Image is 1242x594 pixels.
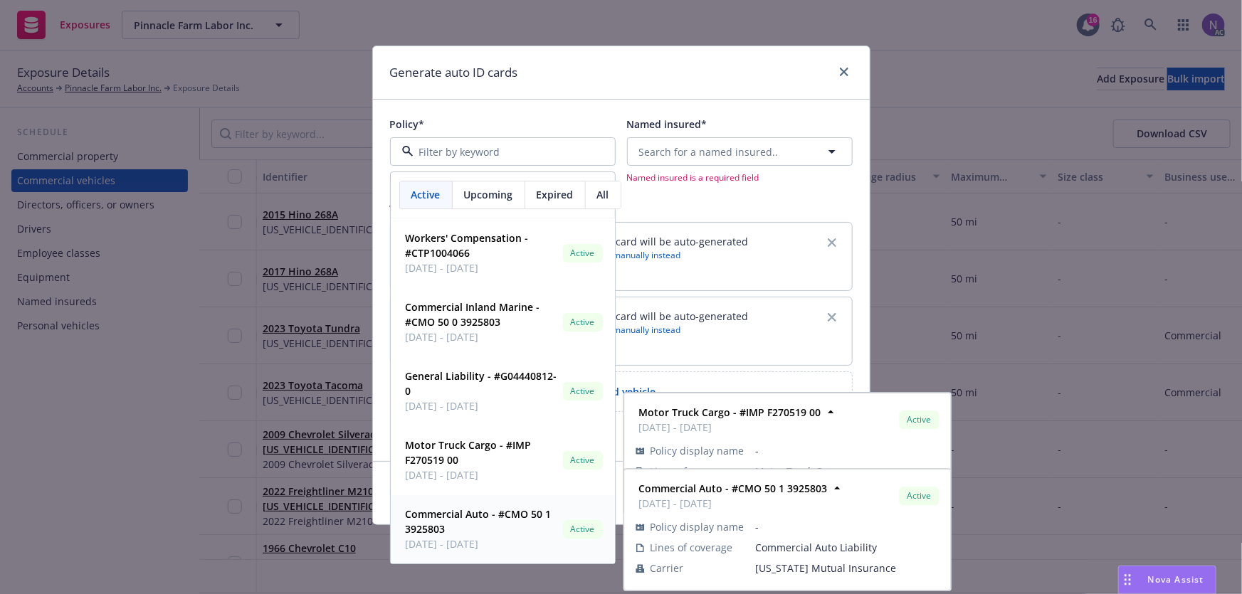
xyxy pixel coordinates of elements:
[390,371,853,412] div: Add vehicle
[406,508,552,536] strong: Commercial Auto - #CMO 50 1 3925803
[638,420,821,435] span: [DATE] - [DATE]
[601,384,656,399] span: Add vehicle
[406,261,557,276] span: [DATE] - [DATE]
[583,249,749,261] span: Upload manually instead
[755,519,939,534] span: -
[537,188,574,203] span: Expired
[905,413,933,426] span: Active
[627,117,707,131] span: Named insured*
[905,489,933,502] span: Active
[583,234,749,249] span: The ID card will be auto-generated
[569,523,597,536] span: Active
[569,247,597,260] span: Active
[1118,566,1216,594] button: Nova Assist
[627,137,853,166] button: Search for a named insured..
[406,370,557,398] strong: General Liability - #G04440812-0
[597,188,609,203] span: All
[638,496,827,511] span: [DATE] - [DATE]
[569,385,597,398] span: Active
[823,234,841,251] a: remove
[406,301,540,329] strong: Commercial Inland Marine - #CMO 50 0 3925803
[638,405,821,419] strong: Motor Truck Cargo - #IMP F270519 00
[569,316,597,329] span: Active
[569,454,597,467] span: Active
[639,144,779,159] span: Search for a named insured..
[1119,566,1137,593] div: Drag to move
[390,117,425,131] span: Policy*
[836,63,853,80] a: close
[755,443,939,458] span: -
[406,468,557,483] span: [DATE] - [DATE]
[390,63,518,82] h1: Generate auto ID cards
[583,309,749,324] span: The ID card will be auto-generated
[406,399,557,414] span: [DATE] - [DATE]
[650,540,732,555] span: Lines of coverage
[464,188,513,203] span: Upcoming
[406,537,557,552] span: [DATE] - [DATE]
[638,482,827,495] strong: Commercial Auto - #CMO 50 1 3925803
[583,324,749,336] span: Upload manually instead
[411,188,441,203] span: Active
[1148,573,1204,585] span: Nova Assist
[406,439,532,467] strong: Motor Truck Cargo - #IMP F270519 00
[406,232,529,260] strong: Workers' Compensation - #CTP1004066
[406,330,557,345] span: [DATE] - [DATE]
[823,309,841,326] a: remove
[650,443,744,458] span: Policy display name
[650,561,683,576] span: Carrier
[650,464,732,479] span: Lines of coverage
[650,519,744,534] span: Policy display name
[627,171,853,184] span: Named insured is a required field
[755,561,939,576] span: [US_STATE] Mutual Insurance
[755,540,939,555] span: Commercial Auto Liability
[755,464,939,479] span: Motor Truck Cargo
[414,144,586,159] input: Filter by keyword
